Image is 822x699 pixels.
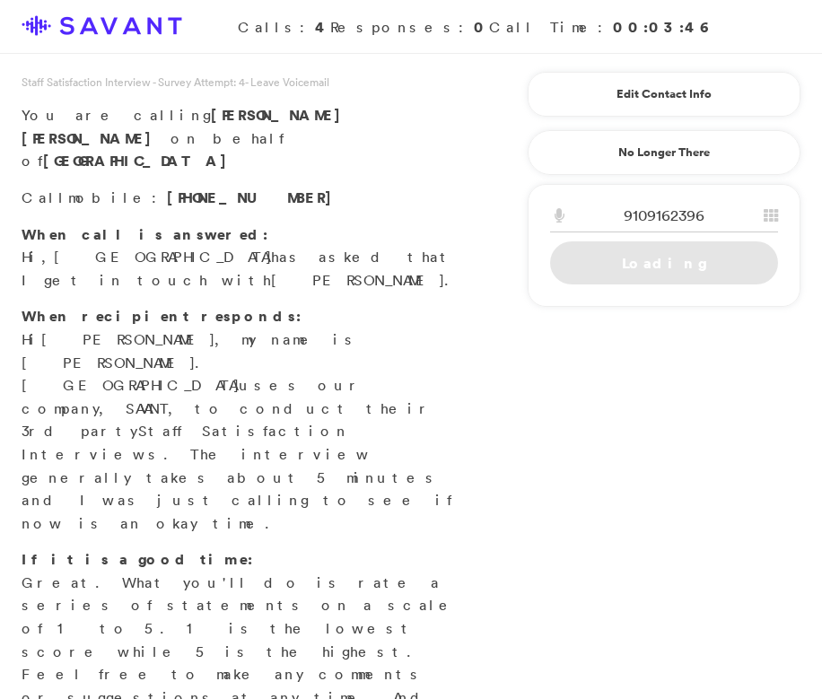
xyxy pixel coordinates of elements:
[22,128,161,148] span: [PERSON_NAME]
[528,130,800,175] a: No Longer There
[550,241,778,284] a: Loading
[41,330,214,348] span: [PERSON_NAME]
[22,187,459,210] p: Call :
[474,17,489,37] strong: 0
[54,248,271,266] span: [GEOGRAPHIC_DATA]
[22,306,302,326] strong: When recipient responds:
[271,271,444,289] span: [PERSON_NAME]
[22,376,239,394] span: [GEOGRAPHIC_DATA]
[613,17,711,37] strong: 00:03:46
[315,17,330,37] strong: 4
[22,549,253,569] strong: If it is a good time:
[22,224,268,244] strong: When call is answered:
[167,188,341,207] span: [PHONE_NUMBER]
[22,74,329,90] span: Staff Satisfaction Interview - Survey Attempt: 4 - Leave Voicemail
[22,422,348,463] span: Staff Satisfaction Interview
[22,223,459,293] p: Hi, has asked that I get in touch with .
[68,188,152,206] span: mobile
[550,80,778,109] a: Edit Contact Info
[43,151,236,170] strong: [GEOGRAPHIC_DATA]
[22,104,459,173] p: You are calling on behalf of
[22,305,459,535] p: Hi , my name is [PERSON_NAME]. uses our company, SAVANT, to conduct their 3rd party s. The interv...
[211,105,350,125] span: [PERSON_NAME]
